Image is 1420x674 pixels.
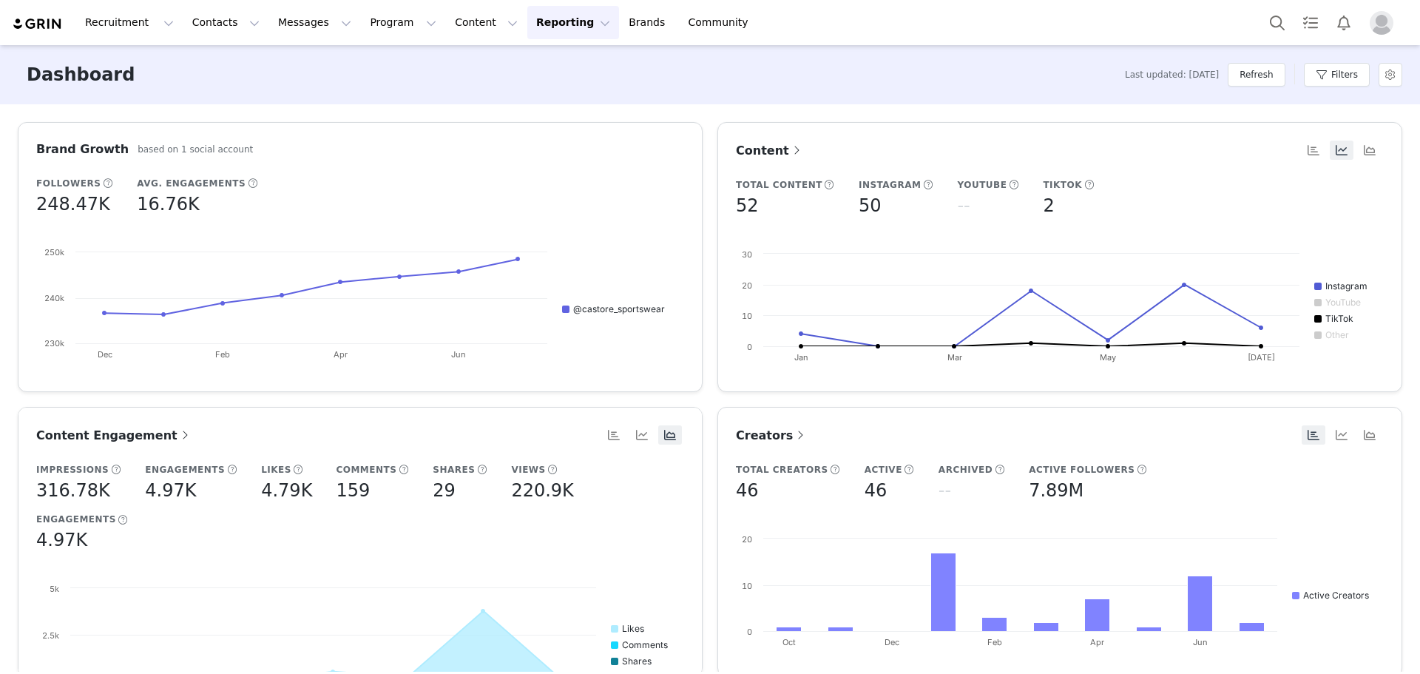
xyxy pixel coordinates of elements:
[1228,63,1285,87] button: Refresh
[957,192,970,219] h5: --
[137,191,199,218] h5: 16.76K
[527,6,619,39] button: Reporting
[44,293,64,303] text: 240k
[44,338,64,348] text: 230k
[433,477,456,504] h5: 29
[1325,329,1349,340] text: Other
[334,349,348,360] text: Apr
[36,426,192,445] a: Content Engagement
[794,352,808,363] text: Jan
[859,178,922,192] h5: Instagram
[261,463,291,476] h5: Likes
[1303,590,1369,601] text: Active Creators
[76,6,183,39] button: Recruitment
[939,477,951,504] h5: --
[947,352,962,363] text: Mar
[742,311,752,321] text: 10
[36,141,129,158] h3: Brand Growth
[1325,280,1367,291] text: Instagram
[1304,63,1370,87] button: Filters
[336,463,396,476] h5: Comments
[742,534,752,545] text: 20
[782,637,796,647] text: Oct
[1029,477,1083,504] h5: 7.89M
[747,627,752,637] text: 0
[361,6,445,39] button: Program
[50,584,59,594] text: 5k
[1325,297,1361,308] text: YouTube
[865,463,902,476] h5: Active
[622,656,652,667] text: Shares
[511,477,573,504] h5: 220.9K
[1361,11,1408,35] button: Profile
[433,463,475,476] h5: Shares
[865,477,887,504] h5: 46
[1328,6,1360,39] button: Notifications
[36,527,87,553] h5: 4.97K
[145,477,196,504] h5: 4.97K
[742,581,752,591] text: 10
[622,639,668,650] text: Comments
[1248,352,1275,363] text: [DATE]
[736,477,759,504] h5: 46
[736,463,828,476] h5: Total Creators
[736,144,804,158] span: Content
[736,192,759,219] h5: 52
[446,6,527,39] button: Content
[27,61,135,88] h3: Dashboard
[1294,6,1327,39] a: Tasks
[1043,192,1054,219] h5: 2
[36,191,110,218] h5: 248.47K
[511,463,545,476] h5: Views
[1090,637,1104,647] text: Apr
[1325,313,1353,324] text: TikTok
[987,637,1002,647] text: Feb
[736,141,804,160] a: Content
[1029,463,1135,476] h5: Active Followers
[36,513,116,526] h5: Engagements
[736,178,822,192] h5: Total Content
[261,477,312,504] h5: 4.79K
[36,463,109,476] h5: Impressions
[680,6,764,39] a: Community
[183,6,268,39] button: Contacts
[215,349,230,360] text: Feb
[747,342,752,352] text: 0
[451,349,466,360] text: Jun
[44,247,64,257] text: 250k
[1193,637,1208,647] text: Jun
[1125,68,1219,81] span: Last updated: [DATE]
[622,623,644,634] text: Likes
[1100,352,1116,363] text: May
[138,143,253,156] h5: based on 1 social account
[859,192,882,219] h5: 50
[1370,11,1393,35] img: placeholder-profile.jpg
[36,477,110,504] h5: 316.78K
[573,303,665,314] text: @castore_sportswear
[1043,178,1082,192] h5: TikTok
[885,637,899,647] text: Dec
[742,249,752,260] text: 30
[742,280,752,291] text: 20
[42,630,59,641] text: 2.5k
[145,463,225,476] h5: Engagements
[736,428,808,442] span: Creators
[957,178,1007,192] h5: YouTube
[620,6,678,39] a: Brands
[336,477,370,504] h5: 159
[939,463,993,476] h5: Archived
[36,428,192,442] span: Content Engagement
[269,6,360,39] button: Messages
[736,426,808,445] a: Creators
[12,17,64,31] img: grin logo
[98,349,112,360] text: Dec
[137,177,246,190] h5: Avg. Engagements
[36,177,101,190] h5: Followers
[1261,6,1294,39] button: Search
